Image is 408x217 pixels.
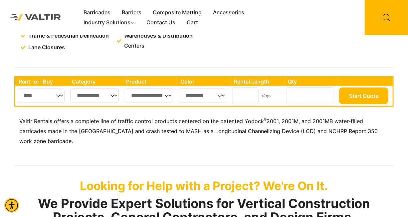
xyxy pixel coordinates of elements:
[69,77,123,86] th: Category
[122,31,202,51] span: Warehouses & Distribution Centers
[15,77,69,86] th: Rent -or- Buy
[78,18,141,28] a: Industry Solutions
[4,198,19,213] div: Accessibility Menu
[116,8,147,18] a: Barriers
[262,93,271,98] small: days
[17,89,65,103] select: Single select
[125,89,173,103] select: Single select
[177,77,231,86] th: Color
[264,117,267,122] sup: ®
[19,118,378,144] span: 2001, 2001M, and 2001MB water-filled barricades made in the [GEOGRAPHIC_DATA] and crash tested to...
[27,43,65,53] span: Lane Closures
[123,77,177,86] th: Product
[141,18,181,28] a: Contact Us
[19,118,264,124] span: Valtir Rentals offers a complete line of traffic control products centered on the patented Yodock
[232,88,259,104] input: Number
[181,18,204,28] a: Cart
[70,89,119,103] select: Single select
[14,179,394,193] p: Looking for Help with a Project? We're On It.
[78,8,116,18] a: Barricades
[179,89,226,103] select: Single select
[5,9,66,26] img: Valtir Rentals
[285,77,337,86] th: Qty
[286,88,333,104] input: Number
[231,77,285,86] th: Rental Length
[147,8,207,18] a: Composite Matting
[27,31,109,41] span: Traffic & Pedestrian Delineation
[207,8,250,18] a: Accessories
[339,88,388,104] button: Start Quote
